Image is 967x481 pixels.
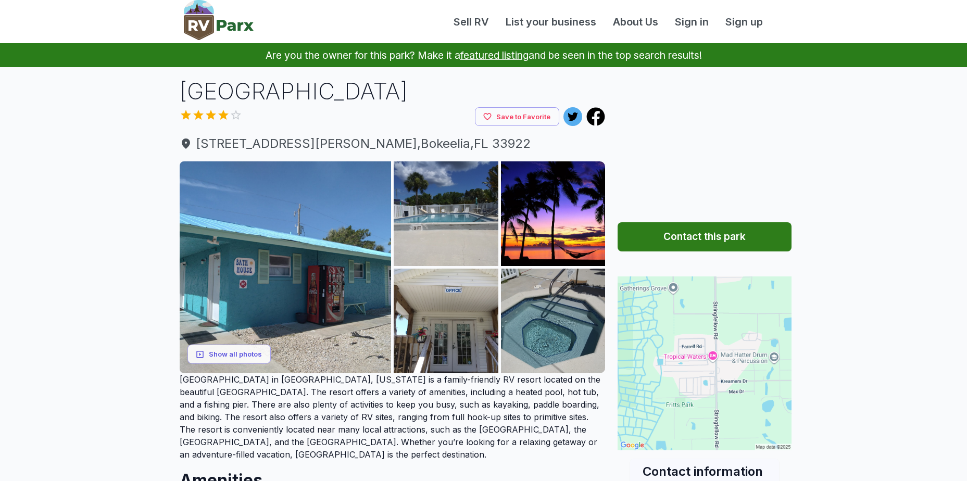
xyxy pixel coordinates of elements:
[445,14,497,30] a: Sell RV
[618,222,792,251] button: Contact this park
[180,134,606,153] a: [STREET_ADDRESS][PERSON_NAME],Bokeelia,FL 33922
[717,14,771,30] a: Sign up
[605,14,667,30] a: About Us
[667,14,717,30] a: Sign in
[187,345,271,364] button: Show all photos
[180,134,606,153] span: [STREET_ADDRESS][PERSON_NAME] , Bokeelia , FL 33922
[501,161,606,266] img: AAcXr8pZBt1ZI9b74sCgs96wElF22oK_cb-Z13hTFUcuCQzKdKRAkV0L5UZj03LSKX4Hu8kdnweJZ1NhTGAWV53klZ7mpyyIU...
[475,107,559,126] button: Save to Favorite
[394,269,498,373] img: AAcXr8pvcYdViGfYFlpx-rBEEiVp7cf3cFPxtyhzgg6QH5SfeEP38NvwXZc2elANLmDDb2K1ABgYY1rXn5fBKDkw-fRPZKcnZ...
[618,276,792,450] img: Map for Tropical Waters RV Resort
[12,43,955,67] p: Are you the owner for this park? Make it a and be seen in the top search results!
[501,269,606,373] img: AAcXr8p_0ro8scs1CfaN5U3tCktQ8luYCYsJn1lfgEwNig7CYqwkEhnExnnU7r1rf2e9INASOpR1ZnCU2Zf73IX27g5-WvX6d...
[180,373,606,461] p: [GEOGRAPHIC_DATA] in [GEOGRAPHIC_DATA], [US_STATE] is a family-friendly RV resort located on the ...
[394,161,498,266] img: AAcXr8oUPLmQI-AsOkQ5suYL5tEEU-g5hQWkhalfhXt3JjudjHvU9dmJHTn1VhxTT3IXF3-gW9RS-qfzAd-Vs7Ul7-1UXkIV-...
[497,14,605,30] a: List your business
[643,463,767,480] h2: Contact information
[180,161,392,373] img: AAcXr8o2THJBX_B7Mti74glF8ppsKdkXKvxIPTzzhLOb8xiBCPJ10x3xT56z5LpvtZkevXfVHRocEM6HY1ohbaQuJMMnR7hnS...
[180,75,606,107] h1: [GEOGRAPHIC_DATA]
[460,49,529,61] a: featured listing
